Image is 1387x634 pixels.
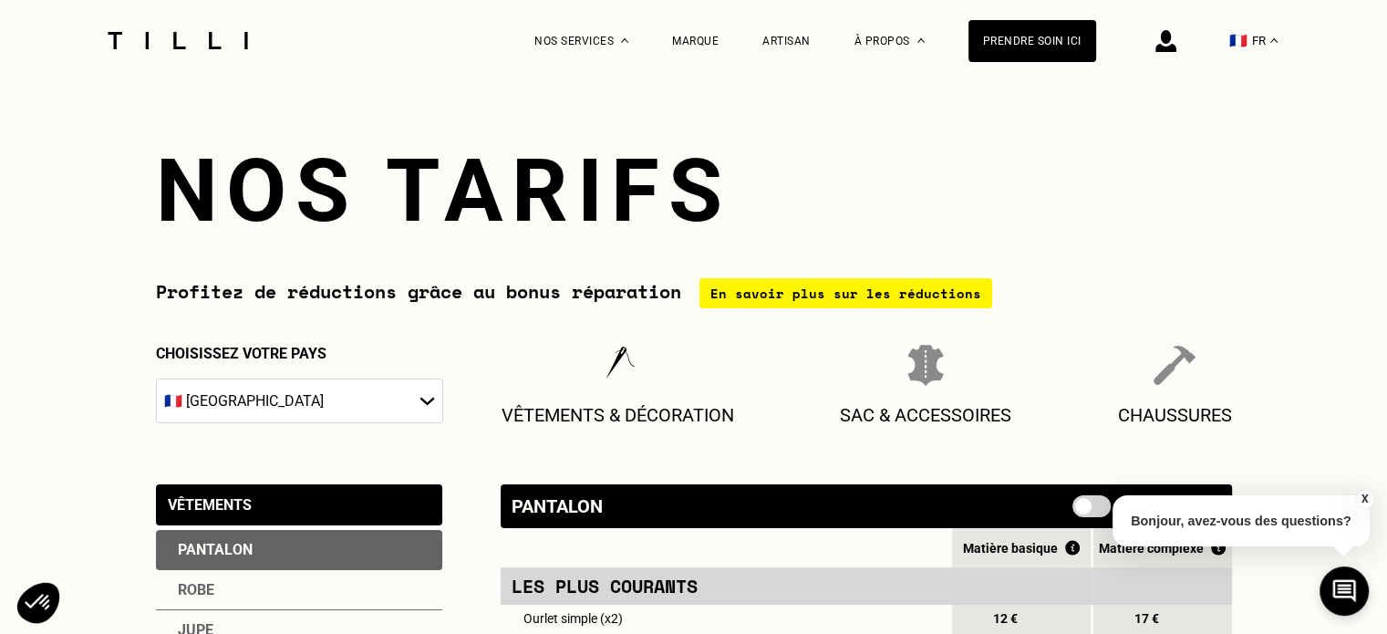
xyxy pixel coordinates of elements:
[989,611,1022,626] span: 12 €
[699,278,992,308] div: En savoir plus sur les réductions
[156,345,443,362] p: Choisissez votre pays
[156,570,442,610] div: Robe
[1229,32,1247,49] span: 🇫🇷
[156,278,1232,308] div: Profitez de réductions grâce au bonus réparation
[840,404,1011,426] p: Sac & Accessoires
[1131,611,1164,626] span: 17 €
[1270,38,1278,43] img: menu déroulant
[502,404,734,426] p: Vêtements & décoration
[907,345,944,386] img: Sac & Accessoires
[621,38,628,43] img: Menu déroulant
[672,35,719,47] a: Marque
[1093,540,1232,556] div: Matière complexe
[156,140,1232,242] h1: Nos tarifs
[512,495,603,517] div: Pantalon
[968,20,1096,62] a: Prendre soin ici
[1118,404,1232,426] p: Chaussures
[952,540,1091,556] div: Matière basique
[1154,345,1196,386] img: Chaussures
[1355,489,1373,509] button: X
[1065,540,1080,556] img: Qu'est ce que le Bonus Réparation ?
[501,567,949,605] td: Les plus courants
[101,32,254,49] img: Logo du service de couturière Tilli
[917,38,925,43] img: Menu déroulant à propos
[168,496,252,514] div: Vêtements
[156,530,442,570] div: Pantalon
[762,35,811,47] a: Artisan
[1113,495,1370,546] p: Bonjour, avez-vous des questions?
[501,605,949,632] td: Ourlet simple (x2)
[1155,30,1176,52] img: icône connexion
[596,345,638,386] img: Vêtements & décoration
